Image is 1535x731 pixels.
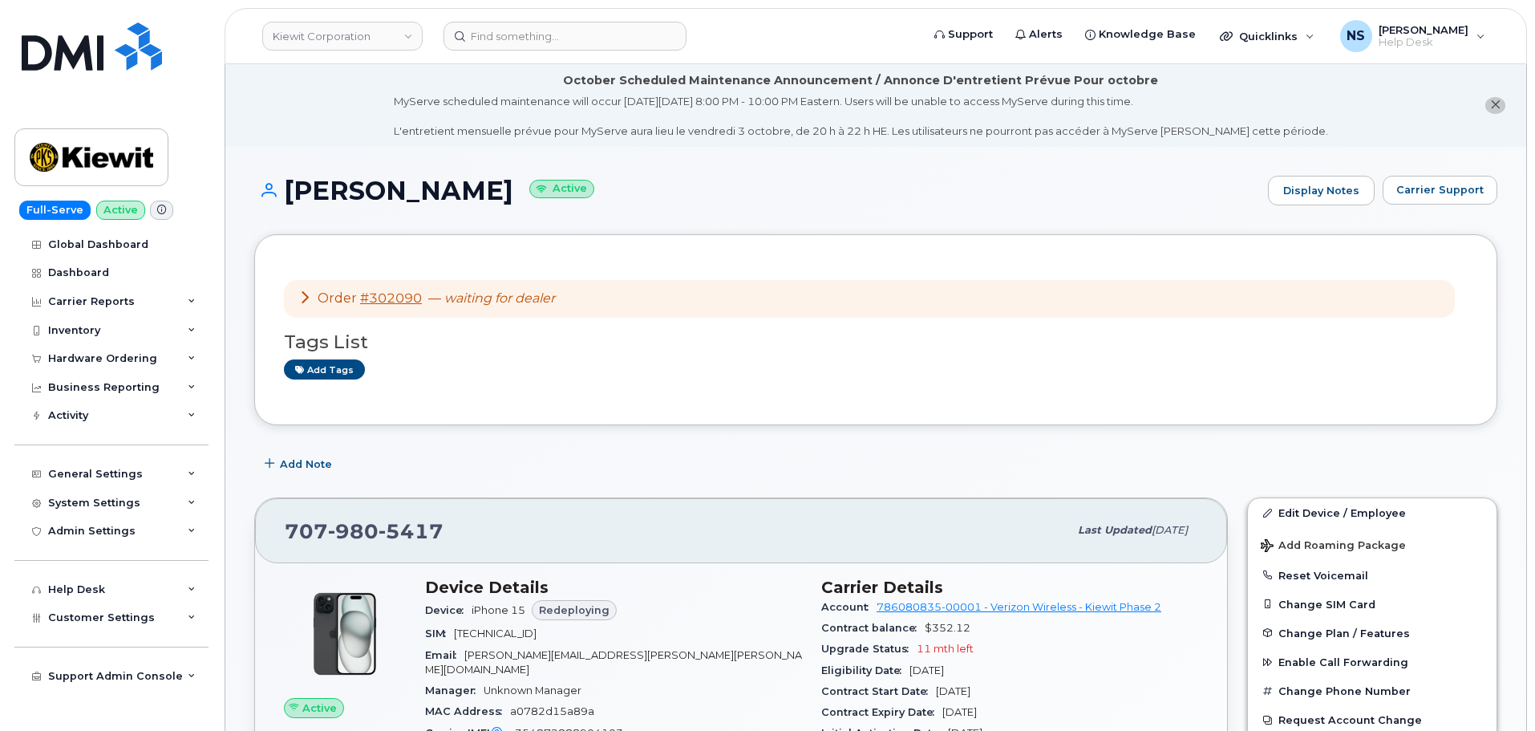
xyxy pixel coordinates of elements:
iframe: Messenger Launcher [1465,661,1523,719]
span: — [428,290,555,306]
button: Reset Voicemail [1248,561,1497,590]
span: Last updated [1078,524,1152,536]
span: Contract Start Date [821,685,936,697]
img: iPhone_15_Black.png [297,586,393,682]
span: Carrier Support [1396,182,1484,197]
span: Change Plan / Features [1278,627,1410,639]
span: Eligibility Date [821,664,909,676]
button: Change SIM Card [1248,590,1497,619]
span: Add Roaming Package [1261,539,1406,554]
button: Add Note [254,449,346,478]
span: [TECHNICAL_ID] [454,627,537,640]
span: Manager [425,684,484,696]
button: close notification [1485,97,1505,114]
span: [PERSON_NAME][EMAIL_ADDRESS][PERSON_NAME][PERSON_NAME][DOMAIN_NAME] [425,649,802,676]
span: [DATE] [936,685,970,697]
span: Redeploying [539,603,610,618]
span: SIM [425,627,454,640]
span: Contract balance [821,622,925,634]
div: MyServe scheduled maintenance will occur [DATE][DATE] 8:00 PM - 10:00 PM Eastern. Users will be u... [394,94,1328,139]
span: Email [425,649,464,661]
button: Add Roaming Package [1248,528,1497,561]
a: 786080835-00001 - Verizon Wireless - Kiewit Phase 2 [877,601,1161,613]
span: Enable Call Forwarding [1278,656,1408,668]
button: Change Phone Number [1248,676,1497,705]
span: Contract Expiry Date [821,706,942,718]
span: Upgrade Status [821,643,917,655]
button: Change Plan / Features [1248,619,1497,648]
a: Edit Device / Employee [1248,498,1497,527]
span: Active [302,701,337,716]
span: $352.12 [925,622,970,634]
small: Active [529,180,594,198]
h1: [PERSON_NAME] [254,177,1260,205]
div: October Scheduled Maintenance Announcement / Annonce D'entretient Prévue Pour octobre [563,72,1158,89]
span: Add Note [280,457,332,472]
a: Add tags [284,359,365,380]
span: 707 [285,519,443,543]
h3: Device Details [425,578,802,597]
span: 11 mth left [917,643,974,655]
h3: Tags List [284,332,1468,352]
span: Account [821,601,877,613]
span: Device [425,604,472,616]
span: 980 [328,519,379,543]
em: waiting for dealer [444,290,555,306]
span: [DATE] [942,706,977,718]
span: a0782d15a89a [510,705,594,717]
span: Unknown Manager [484,684,581,696]
h3: Carrier Details [821,578,1198,597]
span: MAC Address [425,705,510,717]
button: Carrier Support [1383,176,1497,205]
span: iPhone 15 [472,604,525,616]
span: Order [318,290,357,306]
a: #302090 [360,290,422,306]
a: Display Notes [1268,176,1375,206]
span: [DATE] [909,664,944,676]
span: [DATE] [1152,524,1188,536]
button: Enable Call Forwarding [1248,648,1497,676]
span: 5417 [379,519,443,543]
